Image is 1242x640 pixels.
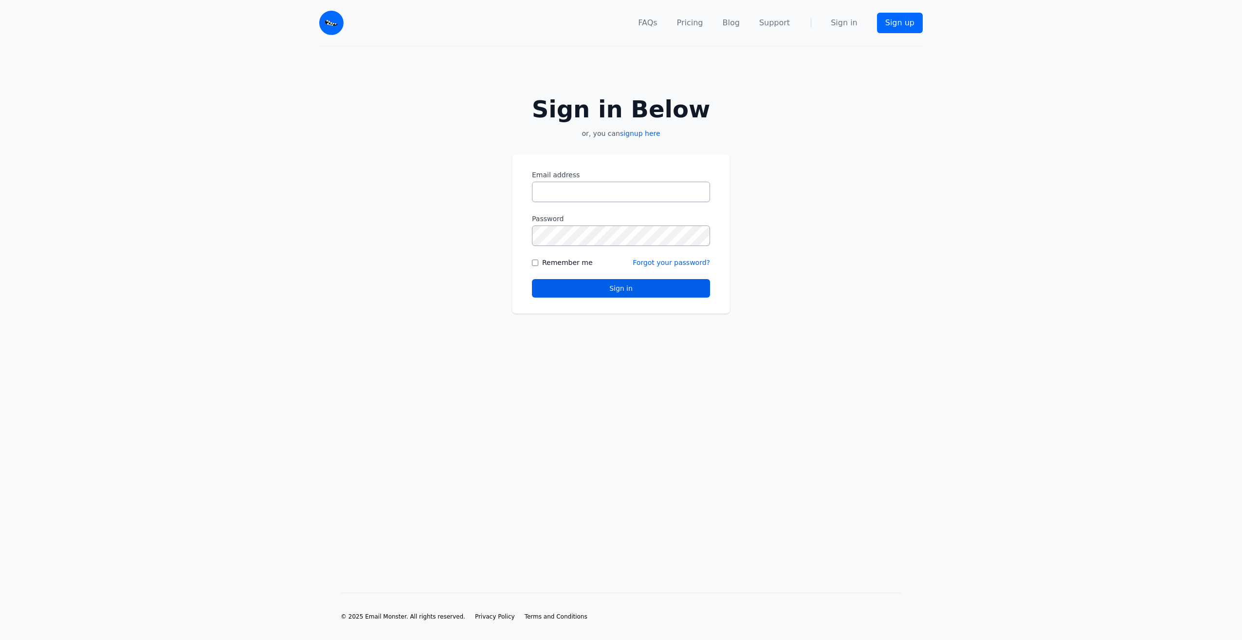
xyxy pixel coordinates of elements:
[677,17,703,29] a: Pricing
[319,11,344,35] img: Email Monster
[877,13,923,33] a: Sign up
[620,130,660,137] a: signup here
[341,613,465,621] li: © 2025 Email Monster. All rights reserved.
[759,17,790,29] a: Support
[723,17,740,29] a: Blog
[532,279,710,298] button: Sign in
[633,259,710,266] a: Forgot your password?
[475,613,515,620] span: Privacy Policy
[831,17,858,29] a: Sign in
[512,129,730,138] p: or, you can
[475,613,515,621] a: Privacy Policy
[512,97,730,121] h2: Sign in Below
[525,613,587,620] span: Terms and Conditions
[532,214,710,224] label: Password
[542,258,593,267] label: Remember me
[532,170,710,180] label: Email address
[525,613,587,621] a: Terms and Conditions
[638,17,657,29] a: FAQs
